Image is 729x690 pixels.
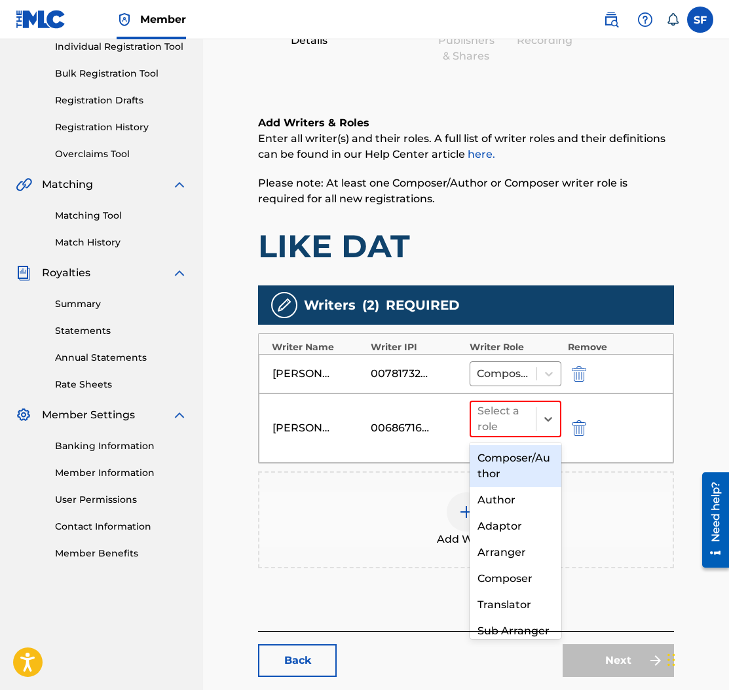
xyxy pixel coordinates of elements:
h1: LIKE DAT [258,227,674,266]
a: Member Benefits [55,547,187,560]
a: User Permissions [55,493,187,507]
span: Add Writer [437,532,496,547]
img: Royalties [16,265,31,281]
img: writers [276,297,292,313]
div: Drag [667,640,675,680]
img: Top Rightsholder [117,12,132,27]
a: Individual Registration Tool [55,40,187,54]
a: Banking Information [55,439,187,453]
iframe: Resource Center [692,467,729,573]
a: Registration History [55,120,187,134]
div: Adaptor [470,513,561,539]
a: Member Information [55,466,187,480]
span: Matching [42,177,93,192]
img: expand [172,265,187,281]
div: Author [470,487,561,513]
span: ( 2 ) [362,295,379,315]
a: Overclaims Tool [55,147,187,161]
span: REQUIRED [386,295,460,315]
div: Add Publishers & Shares [434,17,499,64]
img: expand [172,407,187,423]
a: Matching Tool [55,209,187,223]
div: Writer Name [272,340,364,354]
img: 12a2ab48e56ec057fbd8.svg [572,366,586,382]
iframe: Chat Widget [664,627,729,690]
div: Translator [470,592,561,618]
div: Arranger [470,539,561,566]
a: here. [468,148,495,160]
div: Composer [470,566,561,592]
a: Match History [55,236,187,249]
h6: Add Writers & Roles [258,115,674,131]
span: Please note: At least one Composer/Author or Composer writer role is required for all new registr... [258,177,627,205]
div: Notifications [666,13,679,26]
a: Back [258,644,337,677]
img: MLC Logo [16,10,66,29]
img: 12a2ab48e56ec057fbd8.svg [572,420,586,436]
div: Writer IPI [371,340,463,354]
img: Matching [16,177,32,192]
div: Sub Arranger [470,618,561,644]
span: Royalties [42,265,90,281]
a: Annual Statements [55,351,187,365]
a: Rate Sheets [55,378,187,391]
span: Writers [304,295,356,315]
span: Member [140,12,186,27]
img: expand [172,177,187,192]
img: search [603,12,619,27]
div: Help [632,7,658,33]
div: User Menu [687,7,713,33]
div: Remove [568,340,660,354]
a: Statements [55,324,187,338]
a: Public Search [598,7,624,33]
img: help [637,12,653,27]
div: Composer/Author [470,445,561,487]
a: Contact Information [55,520,187,534]
a: Bulk Registration Tool [55,67,187,81]
span: Member Settings [42,407,135,423]
div: Select a role [477,403,529,435]
span: Enter all writer(s) and their roles. A full list of writer roles and their definitions can be fou... [258,132,665,160]
img: Member Settings [16,407,31,423]
a: Summary [55,297,187,311]
img: add [458,504,474,520]
a: Registration Drafts [55,94,187,107]
div: Writer Role [470,340,562,354]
